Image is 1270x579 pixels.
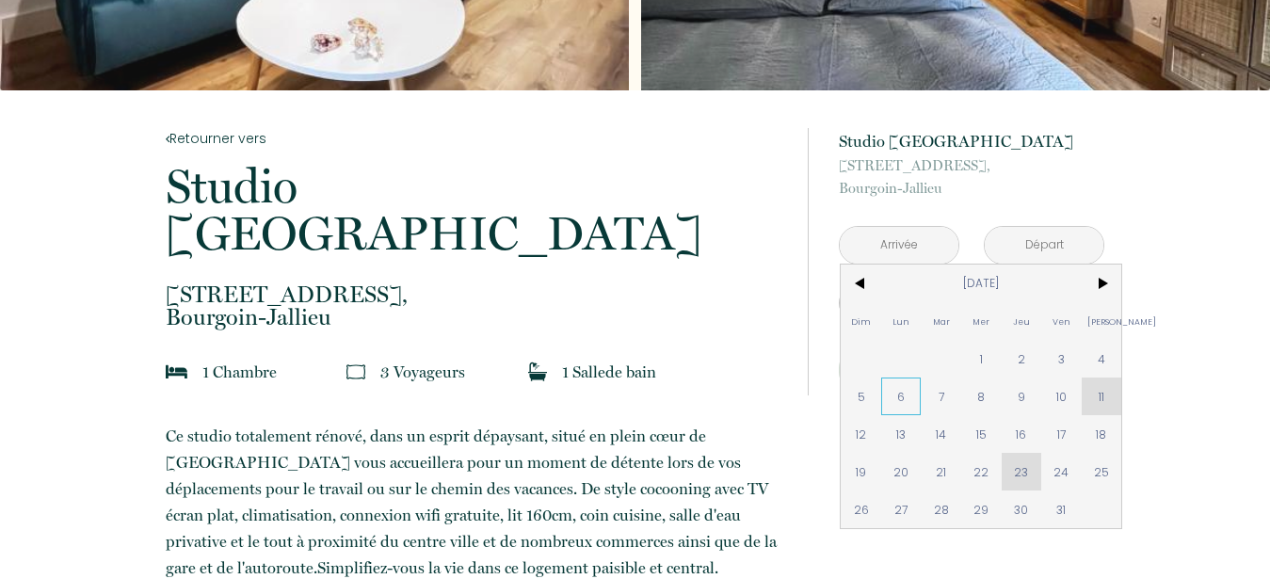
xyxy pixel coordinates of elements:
[1041,340,1082,378] span: 3
[961,491,1002,528] span: 29
[961,302,1002,340] span: Mer
[1041,453,1082,491] span: 24
[166,128,783,149] a: Retourner vers
[1082,415,1122,453] span: 18
[839,128,1104,154] p: Studio [GEOGRAPHIC_DATA]
[961,415,1002,453] span: 15
[841,378,881,415] span: 5
[841,415,881,453] span: 12
[921,302,961,340] span: Mar
[881,265,1082,302] span: [DATE]
[202,359,277,385] p: 1 Chambre
[839,154,1104,200] p: Bourgoin-Jallieu
[1041,378,1082,415] span: 10
[839,154,1104,177] span: [STREET_ADDRESS],
[166,163,783,257] p: Studio [GEOGRAPHIC_DATA]
[1041,302,1082,340] span: Ven
[1082,265,1122,302] span: >
[841,302,881,340] span: Dim
[840,227,958,264] input: Arrivée
[166,283,783,329] p: Bourgoin-Jallieu
[881,491,922,528] span: 27
[921,378,961,415] span: 7
[921,491,961,528] span: 28
[881,415,922,453] span: 13
[458,362,465,381] span: s
[961,378,1002,415] span: 8
[881,302,922,340] span: Lun
[1082,453,1122,491] span: 25
[985,227,1103,264] input: Départ
[1002,415,1042,453] span: 16
[346,362,365,381] img: guests
[380,359,465,385] p: 3 Voyageur
[839,345,1104,395] button: Réserver
[921,415,961,453] span: 14
[562,359,656,385] p: 1 Salle de bain
[166,283,783,306] span: [STREET_ADDRESS],
[841,453,881,491] span: 19
[961,453,1002,491] span: 22
[166,426,777,577] span: Ce studio totalement rénové, dans un esprit dépaysant, situé en plein cœur de [GEOGRAPHIC_DATA] v...
[1002,378,1042,415] span: 9
[1002,340,1042,378] span: 2
[841,491,881,528] span: 26
[1082,340,1122,378] span: 4
[1041,491,1082,528] span: 31
[881,378,922,415] span: 6
[1041,415,1082,453] span: 17
[921,453,961,491] span: 21
[1002,302,1042,340] span: Jeu
[881,453,922,491] span: 20
[961,340,1002,378] span: 1
[1002,491,1042,528] span: 30
[841,265,881,302] span: <
[1082,302,1122,340] span: [PERSON_NAME]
